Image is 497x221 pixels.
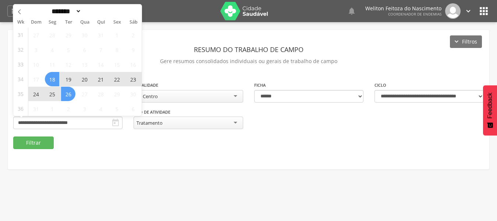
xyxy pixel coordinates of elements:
[126,28,140,42] span: Agosto 2, 2025
[126,87,140,101] span: Agosto 30, 2025
[110,72,124,86] span: Agosto 22, 2025
[77,101,92,116] span: Setembro 3, 2025
[110,87,124,101] span: Agosto 29, 2025
[29,87,43,101] span: Agosto 24, 2025
[93,28,108,42] span: Julho 31, 2025
[126,57,140,72] span: Agosto 16, 2025
[61,101,75,116] span: Setembro 2, 2025
[11,7,19,15] i: 
[93,101,108,116] span: Setembro 4, 2025
[464,7,472,15] i: 
[136,93,158,100] div: 2 - Centro
[483,85,497,135] button: Feedback - Mostrar pesquisa
[29,28,43,42] span: Julho 27, 2025
[126,42,140,57] span: Agosto 9, 2025
[77,42,92,57] span: Agosto 6, 2025
[13,17,28,27] span: Wk
[45,57,59,72] span: Agosto 11, 2025
[77,28,92,42] span: Julho 30, 2025
[61,87,75,101] span: Agosto 26, 2025
[487,93,493,118] span: Feedback
[45,42,59,57] span: Agosto 4, 2025
[110,57,124,72] span: Agosto 15, 2025
[18,57,24,72] span: 33
[93,20,109,25] span: Qui
[44,20,60,25] span: Seg
[109,20,125,25] span: Sex
[110,101,124,116] span: Setembro 5, 2025
[374,82,386,88] label: Ciclo
[18,28,24,42] span: 31
[77,72,92,86] span: Agosto 20, 2025
[18,42,24,57] span: 32
[18,72,24,86] span: 34
[29,42,43,57] span: Agosto 3, 2025
[49,7,82,15] select: Month
[136,120,163,126] div: Tratamento
[61,42,75,57] span: Agosto 5, 2025
[254,82,266,88] label: Ficha
[478,5,490,17] i: 
[45,101,59,116] span: Setembro 1, 2025
[464,3,472,19] a: 
[450,35,482,48] button: Filtros
[29,101,43,116] span: Agosto 31, 2025
[81,7,106,15] input: Year
[13,56,484,66] p: Gere resumos consolidados individuais ou gerais de trabalho de campo
[61,57,75,72] span: Agosto 12, 2025
[365,6,441,11] p: Weliton Feitoza do Nascimento
[60,20,77,25] span: Ter
[93,57,108,72] span: Agosto 14, 2025
[77,57,92,72] span: Agosto 13, 2025
[28,20,44,25] span: Dom
[18,101,24,116] span: 36
[45,87,59,101] span: Agosto 25, 2025
[18,87,24,101] span: 35
[61,72,75,86] span: Agosto 19, 2025
[111,118,120,127] i: 
[134,109,170,115] label: Tipo de Atividade
[61,28,75,42] span: Julho 29, 2025
[347,7,356,15] i: 
[125,20,142,25] span: Sáb
[347,3,356,19] a: 
[388,11,441,17] span: Coordenador de Endemias
[13,137,54,149] button: Filtrar
[126,72,140,86] span: Agosto 23, 2025
[110,42,124,57] span: Agosto 8, 2025
[134,82,158,88] label: Localidade
[29,72,43,86] span: Agosto 17, 2025
[77,20,93,25] span: Qua
[93,72,108,86] span: Agosto 21, 2025
[45,72,59,86] span: Agosto 18, 2025
[29,57,43,72] span: Agosto 10, 2025
[93,42,108,57] span: Agosto 7, 2025
[13,43,484,56] header: Resumo do Trabalho de Campo
[93,87,108,101] span: Agosto 28, 2025
[77,87,92,101] span: Agosto 27, 2025
[126,101,140,116] span: Setembro 6, 2025
[110,28,124,42] span: Agosto 1, 2025
[45,28,59,42] span: Julho 28, 2025
[7,6,23,17] a: 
